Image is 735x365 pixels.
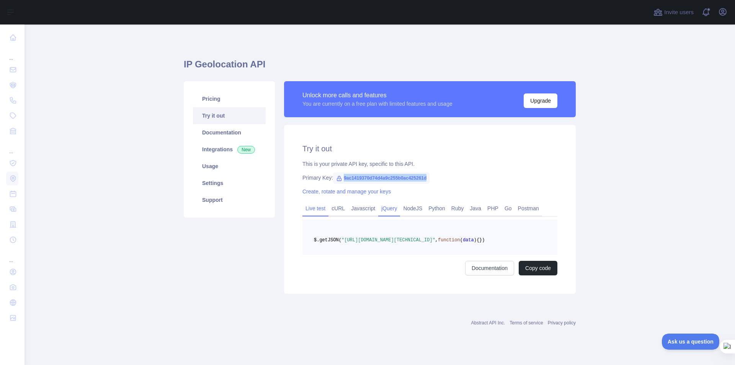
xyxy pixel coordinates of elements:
button: Upgrade [524,93,557,108]
span: }) [479,237,485,243]
a: Usage [193,158,266,175]
a: Postman [515,202,542,214]
iframe: Toggle Customer Support [662,334,720,350]
div: This is your private API key, specific to this API. [302,160,557,168]
a: Support [193,192,266,208]
span: ( [460,237,463,243]
a: Abstract API Inc. [471,320,505,326]
a: Privacy policy [548,320,576,326]
span: 9ac1419370d74d4a9c255b0ac425261d [333,172,430,184]
a: Pricing [193,90,266,107]
span: "[URL][DOMAIN_NAME][TECHNICAL_ID]" [341,237,435,243]
span: $.getJSON( [314,237,341,243]
h2: Try it out [302,143,557,154]
a: Documentation [193,124,266,141]
h1: IP Geolocation API [184,58,576,77]
div: You are currently on a free plan with limited features and usage [302,100,452,108]
span: , [435,237,438,243]
span: data [463,237,474,243]
a: Settings [193,175,266,192]
a: Python [425,202,448,214]
a: Integrations New [193,141,266,158]
a: PHP [484,202,501,214]
span: function [438,237,460,243]
div: ... [6,248,18,264]
a: Terms of service [510,320,543,326]
a: Try it out [193,107,266,124]
span: { [477,237,479,243]
span: New [237,146,255,154]
div: Unlock more calls and features [302,91,452,100]
button: Copy code [519,261,557,275]
a: Javascript [348,202,378,214]
div: ... [6,46,18,61]
div: ... [6,139,18,155]
a: Create, rotate and manage your keys [302,188,391,195]
span: Invite users [664,8,694,17]
a: Live test [302,202,328,214]
a: Java [467,202,485,214]
div: Primary Key: [302,174,557,182]
button: Invite users [652,6,695,18]
a: cURL [328,202,348,214]
span: ) [474,237,477,243]
a: jQuery [378,202,400,214]
a: Documentation [465,261,514,275]
a: Go [501,202,515,214]
a: Ruby [448,202,467,214]
a: NodeJS [400,202,425,214]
